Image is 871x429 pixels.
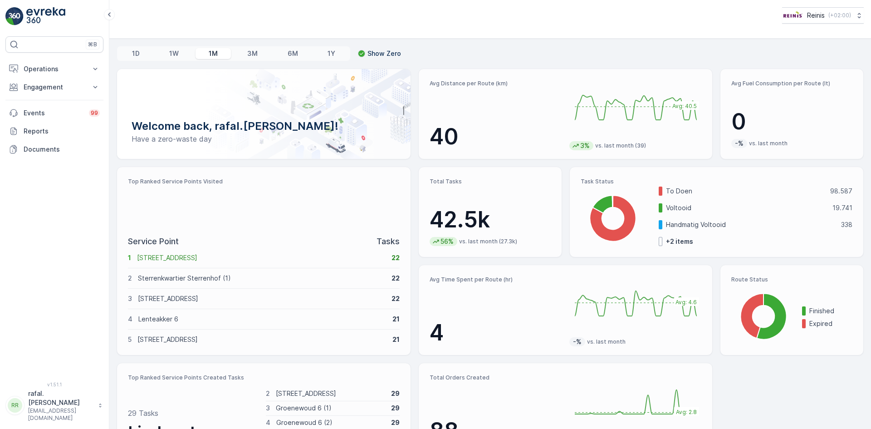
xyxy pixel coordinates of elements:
p: 1Y [328,49,335,58]
p: 4 [266,418,270,427]
p: 3M [247,49,258,58]
button: RRrafal.[PERSON_NAME][EMAIL_ADDRESS][DOMAIN_NAME] [5,389,103,422]
p: Events [24,108,83,118]
p: 29 [391,404,400,413]
p: Total Orders Created [430,374,562,381]
a: Reports [5,122,103,140]
p: Handmatig Voltooid [666,220,835,229]
img: logo [5,7,24,25]
p: 40 [430,123,562,150]
p: [STREET_ADDRESS] [137,335,387,344]
p: To Doen [666,187,824,196]
p: 1 [128,253,131,262]
a: Documents [5,140,103,158]
p: 1W [169,49,179,58]
p: 4 [430,319,562,346]
p: Engagement [24,83,85,92]
button: Engagement [5,78,103,96]
p: Avg Fuel Consumption per Route (lt) [731,80,852,87]
p: 98.587 [830,187,852,196]
p: Operations [24,64,85,74]
p: [STREET_ADDRESS] [276,389,386,398]
p: Documents [24,145,100,154]
p: Top Ranked Service Points Visited [128,178,400,185]
p: 29 [391,389,400,398]
p: [STREET_ADDRESS] [138,294,386,303]
p: 3% [579,141,591,150]
p: ( +02:00 ) [828,12,851,19]
p: Avg Time Spent per Route (hr) [430,276,562,283]
p: Top Ranked Service Points Created Tasks [128,374,400,381]
p: Reports [24,127,100,136]
p: Lenteakker 6 [138,315,387,324]
p: 29 [391,418,400,427]
p: 0 [731,108,852,135]
p: Service Point [128,235,179,248]
a: Events99 [5,104,103,122]
p: 1D [132,49,140,58]
p: 29 Tasks [128,408,158,419]
button: Operations [5,60,103,78]
p: Reinis [807,11,825,20]
p: 22 [391,294,400,303]
p: 22 [391,274,400,283]
p: Tasks [377,235,400,248]
p: 3 [266,404,270,413]
p: Sterrenkwartier Sterrenhof (1) [138,274,386,283]
p: Finished [809,306,852,316]
p: rafal.[PERSON_NAME] [28,389,93,407]
p: 2 [128,274,132,283]
p: 2 [266,389,270,398]
p: 22 [391,253,400,262]
p: Expired [809,319,852,328]
p: -% [734,139,744,148]
p: Groenewoud 6 (1) [276,404,386,413]
p: 21 [392,335,400,344]
p: 21 [392,315,400,324]
p: vs. last month [587,338,626,345]
p: Have a zero-waste day [132,133,396,144]
p: 3 [128,294,132,303]
div: RR [8,398,22,413]
p: ⌘B [88,41,97,48]
p: Voltooid [666,203,827,212]
p: Welcome back, rafal.[PERSON_NAME]! [132,119,396,133]
p: Show Zero [367,49,401,58]
p: vs. last month (39) [595,142,646,149]
button: Reinis(+02:00) [782,7,864,24]
p: Route Status [731,276,852,283]
img: Reinis-Logo-Vrijstaand_Tekengebied-1-copy2_aBO4n7j.png [782,10,803,20]
p: 1M [209,49,218,58]
p: 338 [841,220,852,229]
p: -% [572,337,582,346]
p: 42.5k [430,206,551,233]
p: [STREET_ADDRESS] [137,253,386,262]
img: logo_light-DOdMpM7g.png [26,7,65,25]
p: Avg Distance per Route (km) [430,80,562,87]
p: Task Status [581,178,852,185]
p: 5 [128,335,132,344]
p: vs. last month (27.3k) [459,238,517,245]
p: 56% [440,237,455,246]
span: v 1.51.1 [5,382,103,387]
p: 19.741 [832,203,852,212]
p: + 2 items [666,237,693,246]
p: vs. last month [749,140,788,147]
p: 6M [288,49,298,58]
p: Groenewoud 6 (2) [276,418,386,427]
p: 99 [91,109,98,117]
p: [EMAIL_ADDRESS][DOMAIN_NAME] [28,407,93,422]
p: 4 [128,315,132,324]
p: Total Tasks [430,178,551,185]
